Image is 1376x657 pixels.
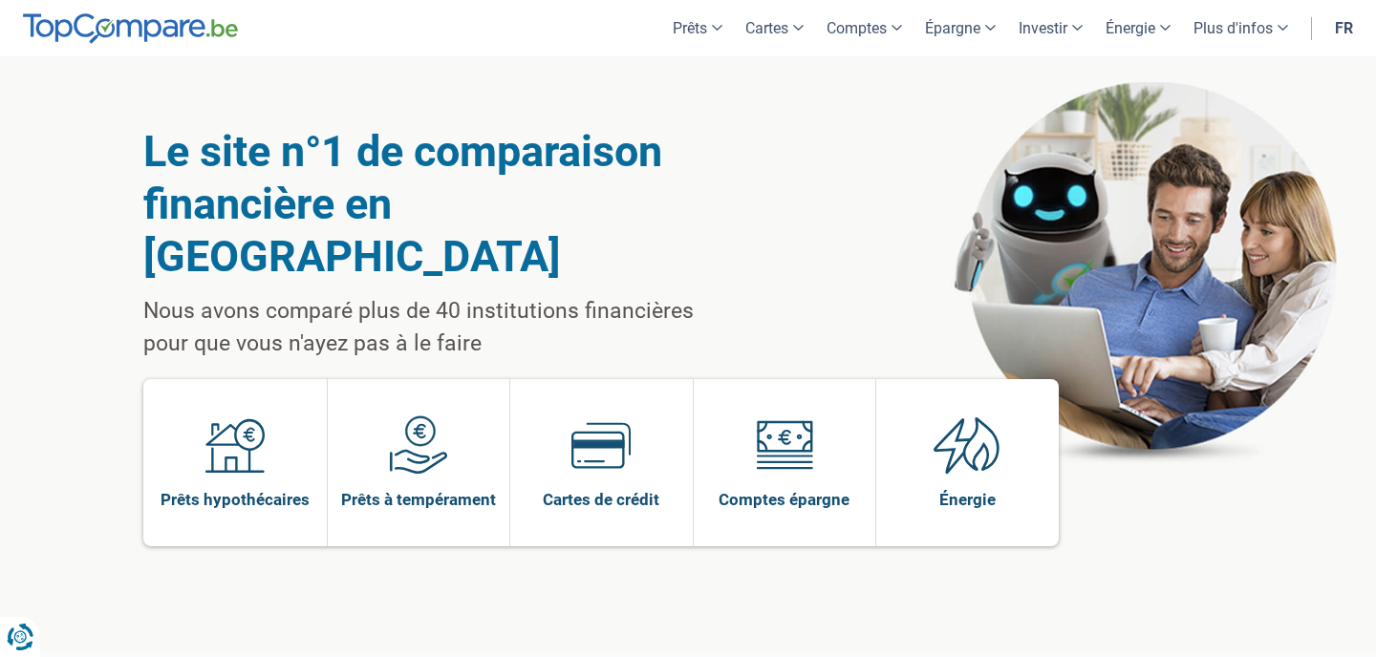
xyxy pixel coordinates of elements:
img: Comptes épargne [755,415,814,475]
a: Cartes de crédit Cartes de crédit [510,379,693,546]
p: Nous avons comparé plus de 40 institutions financières pour que vous n'ayez pas à le faire [143,295,742,360]
img: Prêts à tempérament [389,415,448,475]
a: Énergie Énergie [876,379,1059,546]
img: Cartes de crédit [571,415,631,475]
h1: Le site n°1 de comparaison financière en [GEOGRAPHIC_DATA] [143,125,742,283]
a: Prêts à tempérament Prêts à tempérament [328,379,510,546]
img: TopCompare [23,13,238,44]
span: Prêts à tempérament [341,489,496,510]
a: Prêts hypothécaires Prêts hypothécaires [143,379,327,546]
span: Prêts hypothécaires [161,489,310,510]
span: Comptes épargne [719,489,849,510]
span: Énergie [939,489,996,510]
a: Comptes épargne Comptes épargne [694,379,876,546]
img: Prêts hypothécaires [205,415,265,475]
img: Énergie [934,415,1000,475]
span: Cartes de crédit [543,489,659,510]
